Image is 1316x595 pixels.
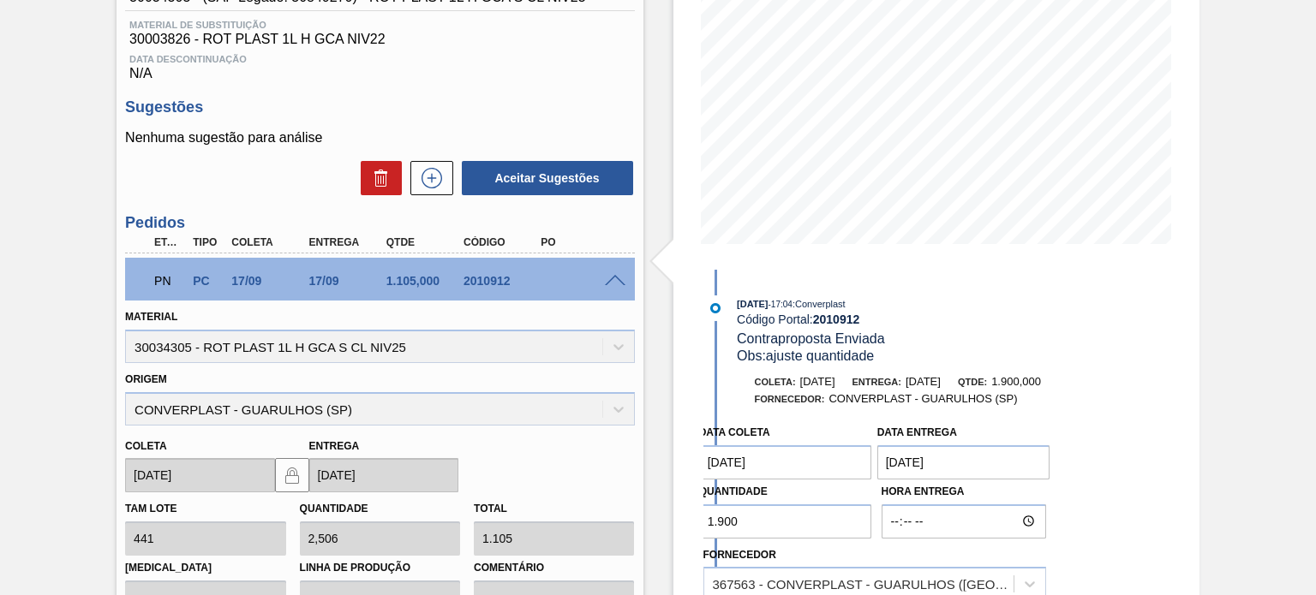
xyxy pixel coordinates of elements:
div: Código Portal: [737,312,1144,326]
div: 2010912 [459,274,544,288]
div: Qtde [382,236,467,248]
span: Qtde: [958,377,987,387]
label: Linha de Produção [300,556,460,580]
label: Hora Entrega [882,479,1046,504]
input: dd/mm/yyyy [309,458,458,492]
span: Obs: ajuste quantidade [737,348,874,363]
div: Nova sugestão [402,161,453,195]
span: [DATE] [800,375,835,388]
div: 1.105,000 [382,274,467,288]
div: Código [459,236,544,248]
span: - 17:04 [769,300,793,309]
div: Entrega [305,236,390,248]
label: Coleta [125,440,166,452]
div: Excluir Sugestões [352,161,402,195]
div: Tipo [188,236,227,248]
input: dd/mm/yyyy [699,445,872,479]
span: Coleta: [755,377,796,387]
label: Tam lote [125,503,176,515]
label: Data coleta [699,426,770,438]
div: 17/09/2025 [227,274,312,288]
p: Nenhuma sugestão para análise [125,130,634,146]
span: Entrega: [852,377,901,387]
div: Pedido em Negociação [150,262,188,300]
label: Total [474,503,507,515]
div: Coleta [227,236,312,248]
span: 1.900,000 [991,375,1041,388]
img: locked [282,465,302,485]
span: : Converplast [793,299,846,309]
p: PN [154,274,184,288]
span: [DATE] [906,375,941,388]
span: Contraproposta Enviada [737,331,885,346]
label: Quantidade [699,485,768,497]
span: [DATE] [737,299,768,309]
label: [MEDICAL_DATA] [125,556,285,580]
label: Origem [125,373,167,385]
h3: Pedidos [125,214,634,232]
label: Entrega [309,440,360,452]
div: 367563 - CONVERPLAST - GUARULHOS ([GEOGRAPHIC_DATA]) [713,577,1015,592]
div: PO [536,236,621,248]
label: Material [125,311,177,323]
div: Pedido de Compra [188,274,227,288]
label: Quantidade [300,503,368,515]
label: Fornecedor [703,549,776,561]
span: Fornecedor: [755,394,825,404]
input: dd/mm/yyyy [877,445,1050,479]
button: locked [275,458,309,492]
div: N/A [125,47,634,81]
input: dd/mm/yyyy [125,458,274,492]
button: Aceitar Sugestões [462,161,633,195]
span: Material de Substituição [129,20,630,30]
img: atual [710,303,721,313]
span: CONVERPLAST - GUARULHOS (SP) [828,392,1017,405]
div: Aceitar Sugestões [453,159,635,197]
label: Data entrega [877,426,957,438]
span: Data Descontinuação [129,54,630,64]
strong: 2010912 [813,312,860,326]
div: Etapa [150,236,188,248]
span: 30003826 - ROT PLAST 1L H GCA NIV22 [129,32,630,47]
div: 17/09/2025 [305,274,390,288]
h3: Sugestões [125,98,634,116]
label: Comentário [474,556,634,580]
